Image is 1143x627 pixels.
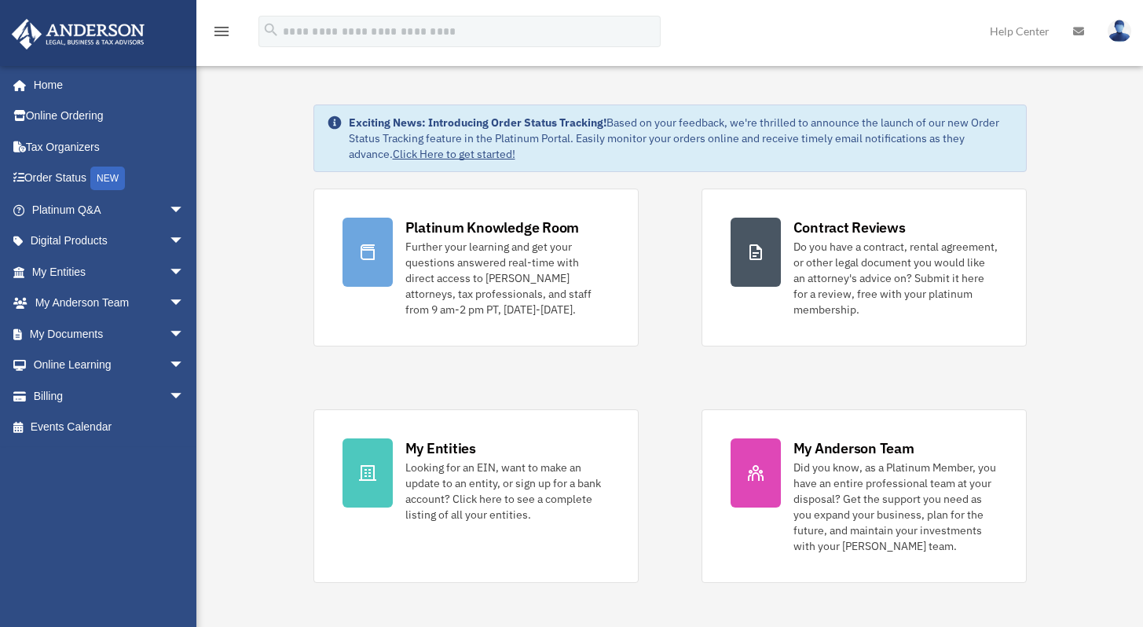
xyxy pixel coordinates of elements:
img: Anderson Advisors Platinum Portal [7,19,149,49]
i: search [262,21,280,38]
div: Contract Reviews [793,218,906,237]
a: My Entities Looking for an EIN, want to make an update to an entity, or sign up for a bank accoun... [313,409,639,583]
a: Tax Organizers [11,131,208,163]
div: Further your learning and get your questions answered real-time with direct access to [PERSON_NAM... [405,239,610,317]
a: Online Ordering [11,101,208,132]
div: Platinum Knowledge Room [405,218,580,237]
a: Click Here to get started! [393,147,515,161]
a: Platinum Knowledge Room Further your learning and get your questions answered real-time with dire... [313,189,639,346]
a: My Anderson Team Did you know, as a Platinum Member, you have an entire professional team at your... [702,409,1027,583]
a: Digital Productsarrow_drop_down [11,225,208,257]
a: Order StatusNEW [11,163,208,195]
a: Contract Reviews Do you have a contract, rental agreement, or other legal document you would like... [702,189,1027,346]
a: Billingarrow_drop_down [11,380,208,412]
i: menu [212,22,231,41]
a: menu [212,27,231,41]
span: arrow_drop_down [169,194,200,226]
div: Did you know, as a Platinum Member, you have an entire professional team at your disposal? Get th... [793,460,998,554]
a: Platinum Q&Aarrow_drop_down [11,194,208,225]
div: My Anderson Team [793,438,914,458]
span: arrow_drop_down [169,380,200,412]
div: Do you have a contract, rental agreement, or other legal document you would like an attorney's ad... [793,239,998,317]
span: arrow_drop_down [169,225,200,258]
a: Home [11,69,200,101]
span: arrow_drop_down [169,318,200,350]
a: My Documentsarrow_drop_down [11,318,208,350]
div: NEW [90,167,125,190]
span: arrow_drop_down [169,350,200,382]
strong: Exciting News: Introducing Order Status Tracking! [349,115,606,130]
div: My Entities [405,438,476,458]
span: arrow_drop_down [169,288,200,320]
a: My Entitiesarrow_drop_down [11,256,208,288]
div: Based on your feedback, we're thrilled to announce the launch of our new Order Status Tracking fe... [349,115,1013,162]
div: Looking for an EIN, want to make an update to an entity, or sign up for a bank account? Click her... [405,460,610,522]
a: Events Calendar [11,412,208,443]
a: My Anderson Teamarrow_drop_down [11,288,208,319]
a: Online Learningarrow_drop_down [11,350,208,381]
img: User Pic [1108,20,1131,42]
span: arrow_drop_down [169,256,200,288]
